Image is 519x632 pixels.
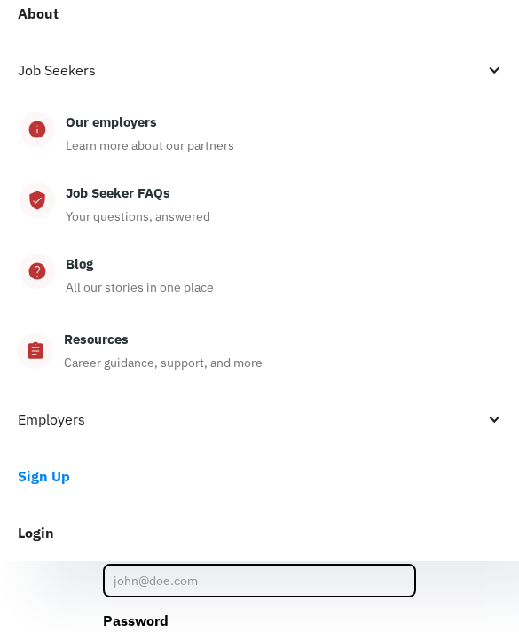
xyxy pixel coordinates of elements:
[28,119,47,140] div: info
[28,261,47,282] div: help_center
[18,59,484,81] div: Job Seekers
[66,112,157,133] div: Our employers
[66,254,93,275] div: Blog
[26,340,45,362] div: assignment
[66,277,214,298] div: All our stories in one place
[66,183,170,204] div: Job Seeker FAQs
[18,409,484,430] div: Employers
[66,206,210,227] div: Your questions, answered
[64,352,263,373] div: Career guidance, support, and more
[64,329,129,350] div: Resources
[66,135,234,156] div: Learn more about our partners
[28,190,47,211] div: verified_user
